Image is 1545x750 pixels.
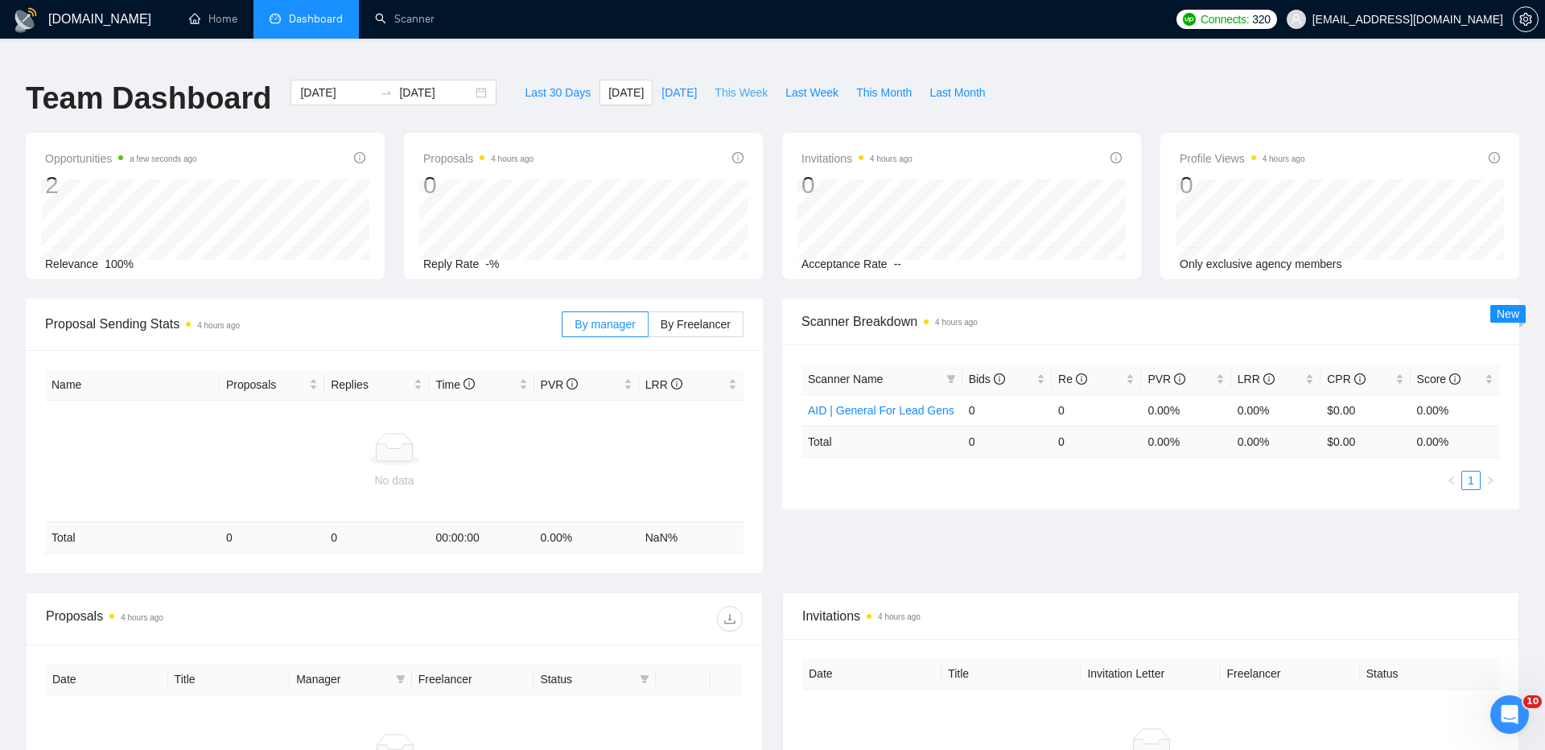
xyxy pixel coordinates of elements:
[1291,14,1302,25] span: user
[802,606,1499,626] span: Invitations
[969,373,1005,385] span: Bids
[870,155,913,163] time: 4 hours ago
[380,86,393,99] span: swap-right
[435,378,474,391] span: Time
[423,170,534,200] div: 0
[1180,149,1305,168] span: Profile Views
[1076,373,1087,385] span: info-circle
[1327,373,1365,385] span: CPR
[375,12,435,26] a: searchScanner
[847,80,921,105] button: This Month
[808,404,954,417] a: AID | General For Lead Gens
[802,658,941,690] th: Date
[1201,10,1249,28] span: Connects:
[1461,471,1481,490] li: 1
[801,258,888,270] span: Acceptance Rate
[1110,152,1122,163] span: info-circle
[1360,658,1499,690] th: Status
[941,658,1081,690] th: Title
[423,258,479,270] span: Reply Rate
[946,374,956,384] span: filter
[46,606,394,632] div: Proposals
[1183,13,1196,26] img: upwork-logo.png
[289,12,343,26] span: Dashboard
[220,369,324,401] th: Proposals
[994,373,1005,385] span: info-circle
[566,378,578,389] span: info-circle
[429,522,534,554] td: 00:00:00
[1411,394,1500,426] td: 0.00%
[1490,695,1529,734] iframe: Intercom live chat
[1058,373,1087,385] span: Re
[525,84,591,101] span: Last 30 Days
[324,369,429,401] th: Replies
[1462,472,1480,489] a: 1
[1411,426,1500,457] td: 0.00 %
[1489,152,1500,163] span: info-circle
[197,321,240,330] time: 4 hours ago
[653,80,706,105] button: [DATE]
[45,170,197,200] div: 2
[1052,394,1141,426] td: 0
[1513,13,1539,26] a: setting
[45,522,220,554] td: Total
[121,613,163,622] time: 4 hours ago
[491,155,534,163] time: 4 hours ago
[226,376,306,394] span: Proposals
[1417,373,1461,385] span: Score
[801,149,913,168] span: Invitations
[45,149,197,168] span: Opportunities
[1523,695,1542,708] span: 10
[732,152,744,163] span: info-circle
[640,674,649,684] span: filter
[1514,13,1538,26] span: setting
[26,80,271,117] h1: Team Dashboard
[637,667,653,691] span: filter
[671,378,682,389] span: info-circle
[608,84,644,101] span: [DATE]
[962,426,1052,457] td: 0
[46,664,168,695] th: Date
[290,664,412,695] th: Manager
[423,149,534,168] span: Proposals
[1513,6,1539,32] button: setting
[943,367,959,391] span: filter
[380,86,393,99] span: to
[785,84,838,101] span: Last Week
[396,674,406,684] span: filter
[715,84,768,101] span: This Week
[1485,476,1495,485] span: right
[801,426,962,457] td: Total
[1141,394,1230,426] td: 0.00%
[801,170,913,200] div: 0
[1263,155,1305,163] time: 4 hours ago
[45,369,220,401] th: Name
[516,80,599,105] button: Last 30 Days
[1252,10,1270,28] span: 320
[1052,426,1141,457] td: 0
[1180,170,1305,200] div: 0
[1174,373,1185,385] span: info-circle
[1081,658,1220,690] th: Invitation Letter
[45,258,98,270] span: Relevance
[399,84,472,101] input: End date
[331,376,410,394] span: Replies
[130,155,196,163] time: a few seconds ago
[962,394,1052,426] td: 0
[485,258,499,270] span: -%
[661,318,731,331] span: By Freelancer
[878,612,921,621] time: 4 hours ago
[1238,373,1275,385] span: LRR
[541,378,579,391] span: PVR
[1320,394,1410,426] td: $0.00
[1263,373,1275,385] span: info-circle
[270,13,281,24] span: dashboard
[463,378,475,389] span: info-circle
[1320,426,1410,457] td: $ 0.00
[717,606,743,632] button: download
[1442,471,1461,490] button: left
[105,258,134,270] span: 100%
[645,378,682,391] span: LRR
[575,318,635,331] span: By manager
[540,670,633,688] span: Status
